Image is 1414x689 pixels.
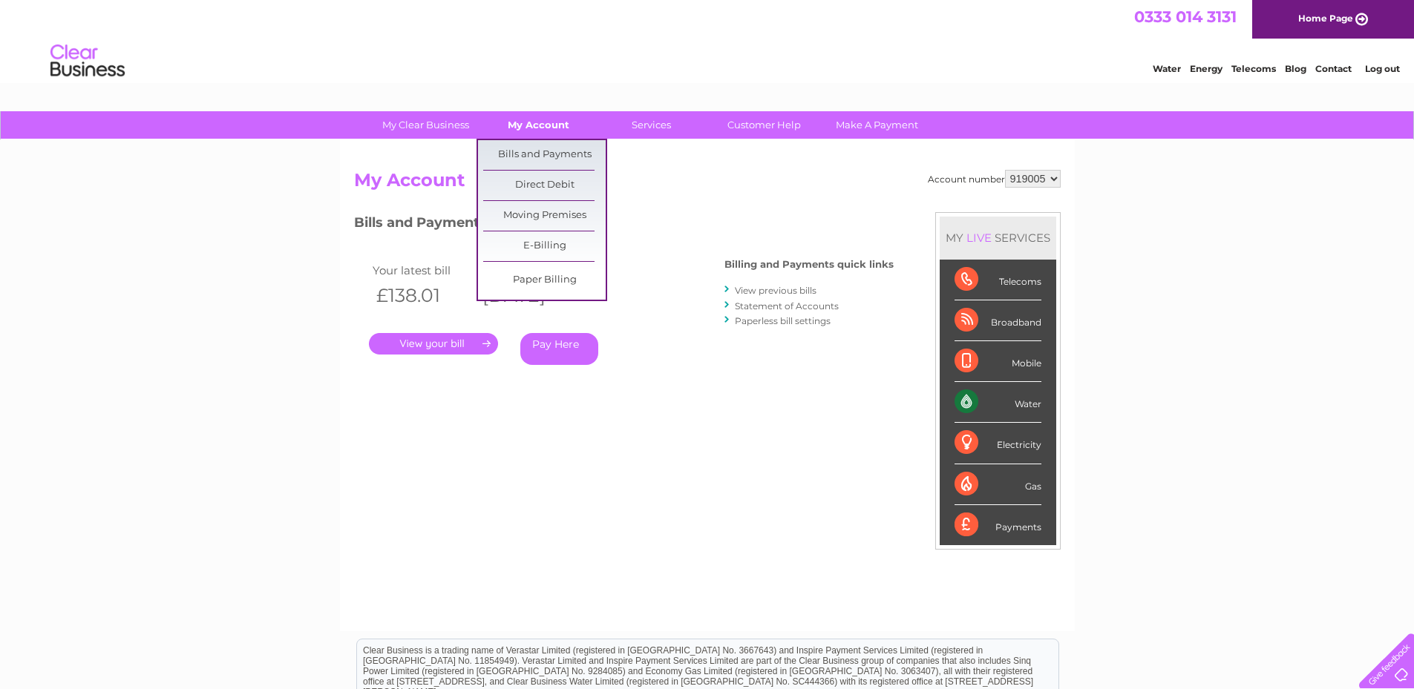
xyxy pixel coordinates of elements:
a: . [369,333,498,355]
div: Payments [955,505,1041,545]
div: Gas [955,464,1041,505]
a: E-Billing [483,231,606,261]
a: Direct Debit [483,171,606,200]
div: Clear Business is a trading name of Verastar Limited (registered in [GEOGRAPHIC_DATA] No. 3667643... [357,8,1058,72]
a: Customer Help [703,111,825,139]
a: Moving Premises [483,201,606,231]
a: Paperless bill settings [735,315,831,326]
a: Contact [1315,63,1352,74]
img: logo.png [50,39,125,84]
div: LIVE [963,231,995,245]
div: Account number [928,170,1061,188]
th: £138.01 [369,280,476,311]
a: Paper Billing [483,266,606,295]
h4: Billing and Payments quick links [724,259,894,270]
a: Telecoms [1231,63,1276,74]
a: Make A Payment [816,111,938,139]
a: View previous bills [735,285,816,296]
td: Your latest bill [369,260,476,280]
h3: Bills and Payments [354,212,894,238]
a: Energy [1190,63,1222,74]
a: Bills and Payments [483,140,606,170]
a: Water [1153,63,1181,74]
div: Telecoms [955,260,1041,300]
a: Pay Here [520,333,598,365]
div: Mobile [955,341,1041,382]
a: 0333 014 3131 [1134,7,1237,26]
div: Water [955,382,1041,423]
td: Invoice date [475,260,582,280]
a: My Account [477,111,600,139]
a: Services [590,111,713,139]
div: Electricity [955,423,1041,464]
a: Log out [1365,63,1400,74]
div: MY SERVICES [940,217,1056,259]
a: Blog [1285,63,1306,74]
div: Broadband [955,300,1041,341]
a: Statement of Accounts [735,300,839,311]
h2: My Account [354,170,1061,198]
th: [DATE] [475,280,582,311]
a: My Clear Business [364,111,487,139]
